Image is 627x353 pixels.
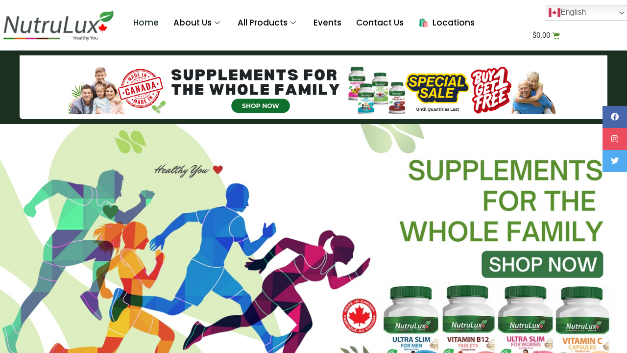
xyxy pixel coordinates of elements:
[532,31,536,40] span: $
[521,26,572,45] a: $0.00
[166,3,230,43] a: About Us
[349,3,411,43] a: Contact Us
[306,3,349,43] a: Events
[532,31,550,40] bdi: 0.00
[411,3,482,43] a: 🛍️ Locations
[549,7,560,19] img: en
[230,3,306,43] a: All Products
[126,3,166,43] a: Home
